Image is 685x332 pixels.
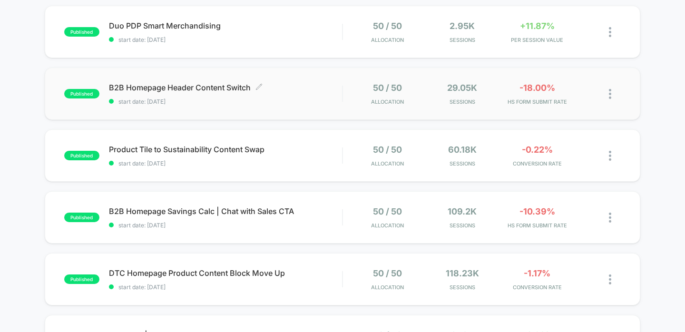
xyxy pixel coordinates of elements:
[64,274,99,284] span: published
[64,27,99,37] span: published
[447,83,477,93] span: 29.05k
[609,27,611,37] img: close
[448,206,477,216] span: 109.2k
[371,222,404,229] span: Allocation
[502,98,572,105] span: Hs Form Submit Rate
[502,284,572,291] span: CONVERSION RATE
[373,206,402,216] span: 50 / 50
[109,206,342,216] span: B2B Homepage Savings Calc | Chat with Sales CTA
[427,37,497,43] span: Sessions
[64,213,99,222] span: published
[371,98,404,105] span: Allocation
[427,222,497,229] span: Sessions
[609,274,611,284] img: close
[109,145,342,154] span: Product Tile to Sustainability Content Swap
[64,151,99,160] span: published
[371,37,404,43] span: Allocation
[524,268,550,278] span: -1.17%
[109,268,342,278] span: DTC Homepage Product Content Block Move Up
[373,145,402,155] span: 50 / 50
[609,151,611,161] img: close
[450,21,475,31] span: 2.95k
[522,145,553,155] span: -0.22%
[109,83,342,92] span: B2B Homepage Header Content Switch
[373,83,402,93] span: 50 / 50
[109,283,342,291] span: start date: [DATE]
[520,21,555,31] span: +11.87%
[427,284,497,291] span: Sessions
[609,89,611,99] img: close
[109,36,342,43] span: start date: [DATE]
[109,98,342,105] span: start date: [DATE]
[519,83,555,93] span: -18.00%
[519,206,555,216] span: -10.39%
[502,222,572,229] span: Hs Form Submit Rate
[109,160,342,167] span: start date: [DATE]
[609,213,611,223] img: close
[109,222,342,229] span: start date: [DATE]
[373,21,402,31] span: 50 / 50
[109,21,342,30] span: Duo PDP Smart Merchandising
[373,268,402,278] span: 50 / 50
[446,268,479,278] span: 118.23k
[427,98,497,105] span: Sessions
[371,284,404,291] span: Allocation
[502,37,572,43] span: PER SESSION VALUE
[502,160,572,167] span: CONVERSION RATE
[64,89,99,98] span: published
[427,160,497,167] span: Sessions
[371,160,404,167] span: Allocation
[448,145,477,155] span: 60.18k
